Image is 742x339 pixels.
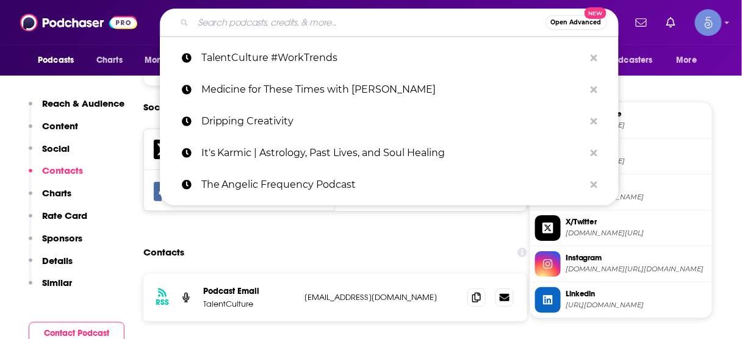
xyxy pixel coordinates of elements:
p: Details [42,255,73,266]
button: Rate Card [29,210,87,232]
h2: Socials [143,96,175,119]
p: Dripping Creativity [201,105,585,137]
p: TalentCulture #WorkTrends [201,42,585,74]
p: Content [42,120,78,132]
p: Reach & Audience [42,98,124,109]
span: Podcasts [38,52,74,69]
button: Contacts [29,165,83,187]
a: Show notifications dropdown [661,12,680,33]
h2: Contacts [143,241,184,264]
button: Social [29,143,70,165]
button: open menu [136,49,204,72]
a: TalentCulture #WorkTrends [160,42,619,74]
button: Charts [29,187,71,210]
p: Charts [42,187,71,199]
span: X/Twitter [566,216,707,227]
span: https://www.facebook.com/TalentCulture [566,193,707,202]
a: Charts [88,49,130,72]
span: RSS Feed [566,145,707,155]
span: instagram.com/worktrends.ig [566,265,707,274]
a: Dripping Creativity [160,105,619,137]
p: Similar [42,277,72,288]
h3: RSS [156,298,169,307]
button: open menu [668,49,713,72]
button: open menu [29,49,90,72]
span: More [677,52,697,69]
p: The Angelic Frequency Podcast [201,169,585,201]
button: Show profile menu [695,9,722,36]
div: Search podcasts, credits, & more... [160,9,619,37]
a: RSS Feed[DOMAIN_NAME] [535,143,707,169]
button: Reach & Audience [29,98,124,120]
a: Linkedin[URL][DOMAIN_NAME] [535,287,707,313]
a: It's Karmic | Astrology, Past Lives, and Soul Healing [160,137,619,169]
button: Details [29,255,73,277]
p: Contacts [42,165,83,176]
button: Content [29,120,78,143]
input: Search podcasts, credits, & more... [193,13,546,32]
span: talentculture.libsyn.com [566,157,707,166]
a: Official Website[DOMAIN_NAME] [535,107,707,133]
p: Podcast Email [203,286,295,296]
span: Charts [96,52,123,69]
span: Instagram [566,252,707,263]
button: Sponsors [29,232,82,255]
span: Linkedin [566,288,707,299]
a: The Angelic Frequency Podcast [160,169,619,201]
p: Rate Card [42,210,87,221]
span: Open Advanced [551,20,602,26]
img: Podchaser - Follow, Share and Rate Podcasts [20,11,137,34]
span: https://www.linkedin.com/company/talentculture/ [566,301,707,310]
img: User Profile [695,9,722,36]
a: Show notifications dropdown [631,12,652,33]
span: Monitoring [145,52,188,69]
button: open menu [586,49,671,72]
p: Social [42,143,70,154]
span: Official Website [566,109,707,120]
a: Medicine for These Times with [PERSON_NAME] [160,74,619,105]
span: talentculture.com [566,121,707,130]
span: Logged in as Spiral5-G1 [695,9,722,36]
button: Similar [29,277,72,299]
p: Sponsors [42,232,82,244]
span: twitter.com/TalentCulture [566,229,707,238]
span: Facebook [566,180,707,191]
p: [EMAIL_ADDRESS][DOMAIN_NAME] [304,292,458,302]
p: It's Karmic | Astrology, Past Lives, and Soul Healing [201,137,585,169]
button: Open AdvancedNew [546,15,607,30]
a: Instagram[DOMAIN_NAME][URL][DOMAIN_NAME] [535,251,707,277]
span: For Podcasters [594,52,653,69]
span: New [585,7,607,19]
a: Facebook[URL][DOMAIN_NAME] [535,179,707,205]
p: Medicine for These Times with Beth Weinstein [201,74,585,105]
p: TalentCulture [203,299,295,309]
a: X/Twitter[DOMAIN_NAME][URL] [535,215,707,241]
